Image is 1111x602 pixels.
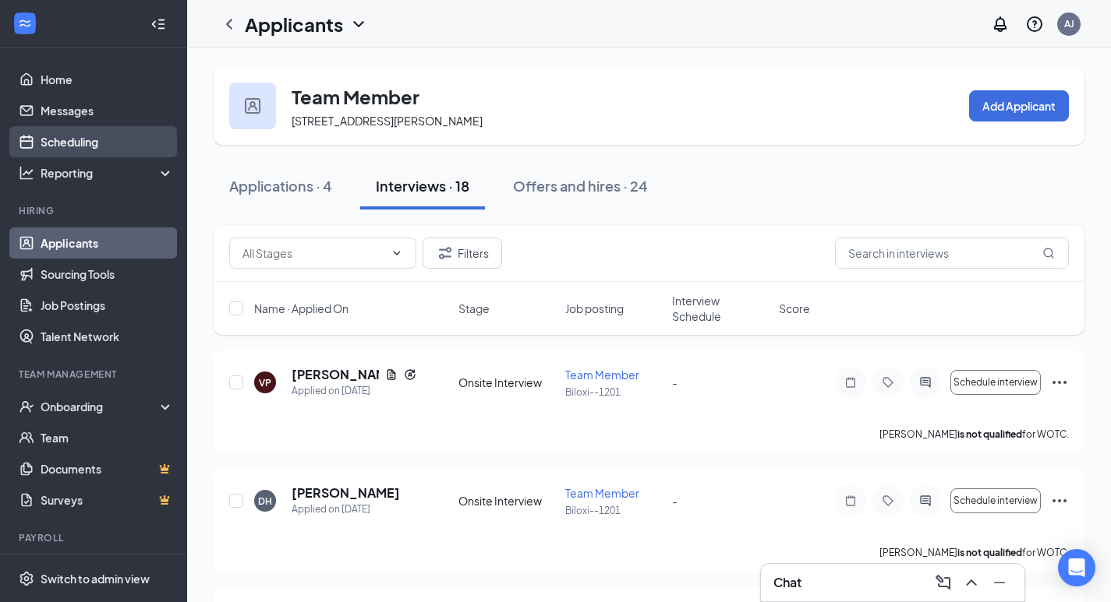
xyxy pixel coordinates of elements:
[404,368,416,381] svg: Reapply
[959,570,984,595] button: ChevronUp
[990,573,1009,592] svg: Minimize
[41,165,175,181] div: Reporting
[41,321,174,352] a: Talent Network
[672,293,770,324] span: Interview Schedule
[19,165,34,181] svg: Analysis
[565,486,639,500] span: Team Member
[879,495,897,507] svg: Tag
[41,399,161,414] div: Onboarding
[292,383,416,399] div: Applied on [DATE]
[41,571,150,586] div: Switch to admin view
[1025,15,1044,33] svg: QuestionInfo
[962,573,981,592] svg: ChevronUp
[245,11,343,37] h1: Applicants
[41,64,174,95] a: Home
[41,227,174,259] a: Applicants
[292,114,483,128] span: [STREET_ADDRESS][PERSON_NAME]
[349,15,368,33] svg: ChevronDown
[19,399,34,414] svg: UserCheck
[879,428,1069,441] p: [PERSON_NAME] for WOTC.
[391,247,403,259] svg: ChevronDown
[292,366,379,383] h5: [PERSON_NAME]
[931,570,956,595] button: ComposeMessage
[41,259,174,290] a: Sourcing Tools
[954,495,1038,506] span: Schedule interview
[259,376,271,389] div: VP
[934,573,953,592] svg: ComposeMessage
[950,488,1041,513] button: Schedule interview
[565,301,624,316] span: Job posting
[258,495,272,508] div: DH
[879,546,1069,559] p: [PERSON_NAME] for WOTC.
[841,495,860,507] svg: Note
[423,238,502,269] button: Filter Filters
[41,126,174,157] a: Scheduling
[1058,549,1095,586] div: Open Intercom Messenger
[969,90,1069,121] button: Add Applicant
[19,368,171,381] div: Team Management
[779,301,810,316] span: Score
[41,95,174,126] a: Messages
[242,245,384,262] input: All Stages
[835,238,1069,269] input: Search in interviews
[987,570,1012,595] button: Minimize
[672,494,678,508] span: -
[565,368,639,382] span: Team Member
[773,574,801,591] h3: Chat
[565,504,663,517] p: Biloxi--1201
[150,16,166,32] svg: Collapse
[1050,373,1069,392] svg: Ellipses
[41,453,174,484] a: DocumentsCrown
[292,83,419,110] h3: Team Member
[1050,491,1069,510] svg: Ellipses
[436,244,455,262] svg: Filter
[458,493,556,509] div: Onsite Interview
[245,98,260,114] img: user icon
[841,376,860,389] svg: Note
[957,547,1022,558] b: is not qualified
[458,301,490,316] span: Stage
[1064,17,1074,30] div: AJ
[916,376,935,389] svg: ActiveChat
[513,176,648,195] div: Offers and hires · 24
[1042,247,1055,259] svg: MagnifyingGlass
[19,531,171,544] div: Payroll
[565,385,663,399] p: Biloxi--1201
[41,422,174,453] a: Team
[458,375,556,390] div: Onsite Interview
[41,484,174,516] a: SurveysCrown
[950,370,1041,395] button: Schedule interview
[17,16,33,31] svg: WorkstreamLogo
[292,484,400,502] h5: [PERSON_NAME]
[385,368,398,381] svg: Document
[292,502,400,517] div: Applied on [DATE]
[41,290,174,321] a: Job Postings
[957,428,1022,440] b: is not qualified
[954,377,1038,388] span: Schedule interview
[376,176,469,195] div: Interviews · 18
[879,376,897,389] svg: Tag
[220,15,239,33] svg: ChevronLeft
[229,176,332,195] div: Applications · 4
[19,571,34,586] svg: Settings
[916,495,935,507] svg: ActiveChat
[19,204,171,217] div: Hiring
[672,375,678,389] span: -
[254,301,349,316] span: Name · Applied On
[991,15,1010,33] svg: Notifications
